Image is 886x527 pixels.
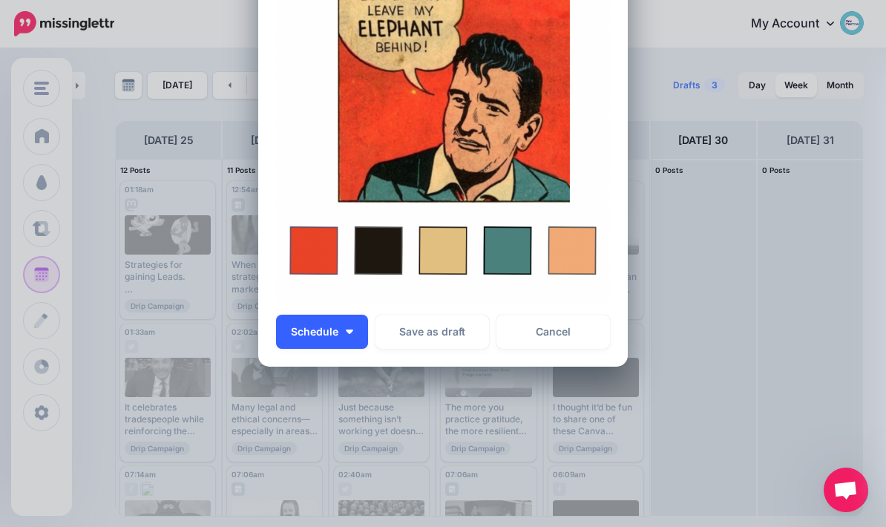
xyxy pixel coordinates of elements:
button: Schedule [276,315,368,349]
span: Schedule [291,327,338,337]
button: Save as draft [375,315,489,349]
img: arrow-down-white.png [346,330,353,334]
a: Cancel [496,315,610,349]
